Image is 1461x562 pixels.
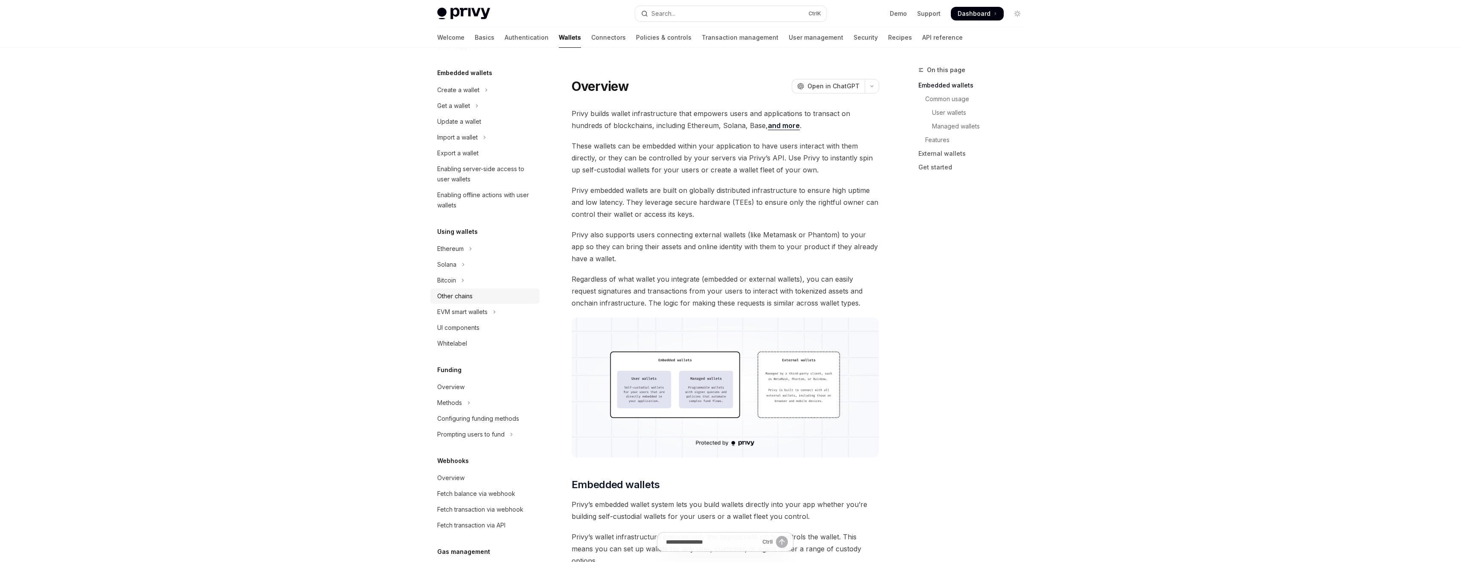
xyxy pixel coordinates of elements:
[430,114,540,129] a: Update a wallet
[437,338,467,349] div: Whitelabel
[430,320,540,335] a: UI components
[430,161,540,187] a: Enabling server-side access to user wallets
[437,307,488,317] div: EVM smart wallets
[437,456,469,466] h5: Webhooks
[918,92,1031,106] a: Common usage
[437,68,492,78] h5: Embedded wallets
[918,106,1031,119] a: User wallets
[572,184,879,220] span: Privy embedded wallets are built on globally distributed infrastructure to ensure high uptime and...
[927,65,965,75] span: On this page
[430,273,540,288] button: Toggle Bitcoin section
[475,27,494,48] a: Basics
[437,101,470,111] div: Get a wallet
[888,27,912,48] a: Recipes
[437,504,523,515] div: Fetch transaction via webhook
[437,520,505,530] div: Fetch transaction via API
[437,473,465,483] div: Overview
[430,304,540,320] button: Toggle EVM smart wallets section
[572,229,879,265] span: Privy also supports users connecting external wallets (like Metamask or Phantom) to your app so t...
[918,133,1031,147] a: Features
[430,82,540,98] button: Toggle Create a wallet section
[430,98,540,114] button: Toggle Get a wallet section
[559,27,581,48] a: Wallets
[437,398,462,408] div: Methods
[430,502,540,517] a: Fetch transaction via webhook
[430,288,540,304] a: Other chains
[572,140,879,176] span: These wallets can be embedded within your application to have users interact with them directly, ...
[572,273,879,309] span: Regardless of what wallet you integrate (embedded or external wallets), you can easily request si...
[808,10,821,17] span: Ctrl K
[636,27,691,48] a: Policies & controls
[430,187,540,213] a: Enabling offline actions with user wallets
[430,395,540,411] button: Toggle Methods section
[958,9,990,18] span: Dashboard
[1011,7,1024,20] button: Toggle dark mode
[651,9,675,19] div: Search...
[918,119,1031,133] a: Managed wallets
[437,429,505,440] div: Prompting users to fund
[437,190,534,210] div: Enabling offline actions with user wallets
[776,536,788,548] button: Send message
[437,489,515,499] div: Fetch balance via webhook
[437,116,481,127] div: Update a wallet
[572,79,629,94] h1: Overview
[807,82,860,90] span: Open in ChatGPT
[918,79,1031,92] a: Embedded wallets
[635,6,826,21] button: Open search
[437,27,465,48] a: Welcome
[430,427,540,442] button: Toggle Prompting users to fund section
[789,27,843,48] a: User management
[437,275,456,285] div: Bitcoin
[890,9,907,18] a: Demo
[792,79,865,93] button: Open in ChatGPT
[572,108,879,131] span: Privy builds wallet infrastructure that empowers users and applications to transact on hundreds o...
[437,291,473,301] div: Other chains
[437,382,465,392] div: Overview
[591,27,626,48] a: Connectors
[917,9,941,18] a: Support
[918,160,1031,174] a: Get started
[437,323,479,333] div: UI components
[505,27,549,48] a: Authentication
[437,85,479,95] div: Create a wallet
[430,518,540,533] a: Fetch transaction via API
[951,7,1004,20] a: Dashboard
[430,336,540,351] a: Whitelabel
[768,121,800,130] a: and more
[572,317,879,457] img: images/walletoverview.png
[430,379,540,395] a: Overview
[437,244,464,254] div: Ethereum
[572,478,659,492] span: Embedded wallets
[437,132,478,143] div: Import a wallet
[666,533,759,551] input: Ask a question...
[430,411,540,426] a: Configuring funding methods
[437,413,519,424] div: Configuring funding methods
[437,259,456,270] div: Solana
[437,365,462,375] h5: Funding
[437,164,534,184] div: Enabling server-side access to user wallets
[437,148,479,158] div: Export a wallet
[437,227,478,237] h5: Using wallets
[430,470,540,486] a: Overview
[854,27,878,48] a: Security
[572,498,879,522] span: Privy’s embedded wallet system lets you build wallets directly into your app whether you’re build...
[437,547,490,557] h5: Gas management
[918,147,1031,160] a: External wallets
[922,27,963,48] a: API reference
[702,27,778,48] a: Transaction management
[430,486,540,501] a: Fetch balance via webhook
[437,8,490,20] img: light logo
[430,257,540,272] button: Toggle Solana section
[430,130,540,145] button: Toggle Import a wallet section
[430,146,540,161] a: Export a wallet
[430,241,540,256] button: Toggle Ethereum section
